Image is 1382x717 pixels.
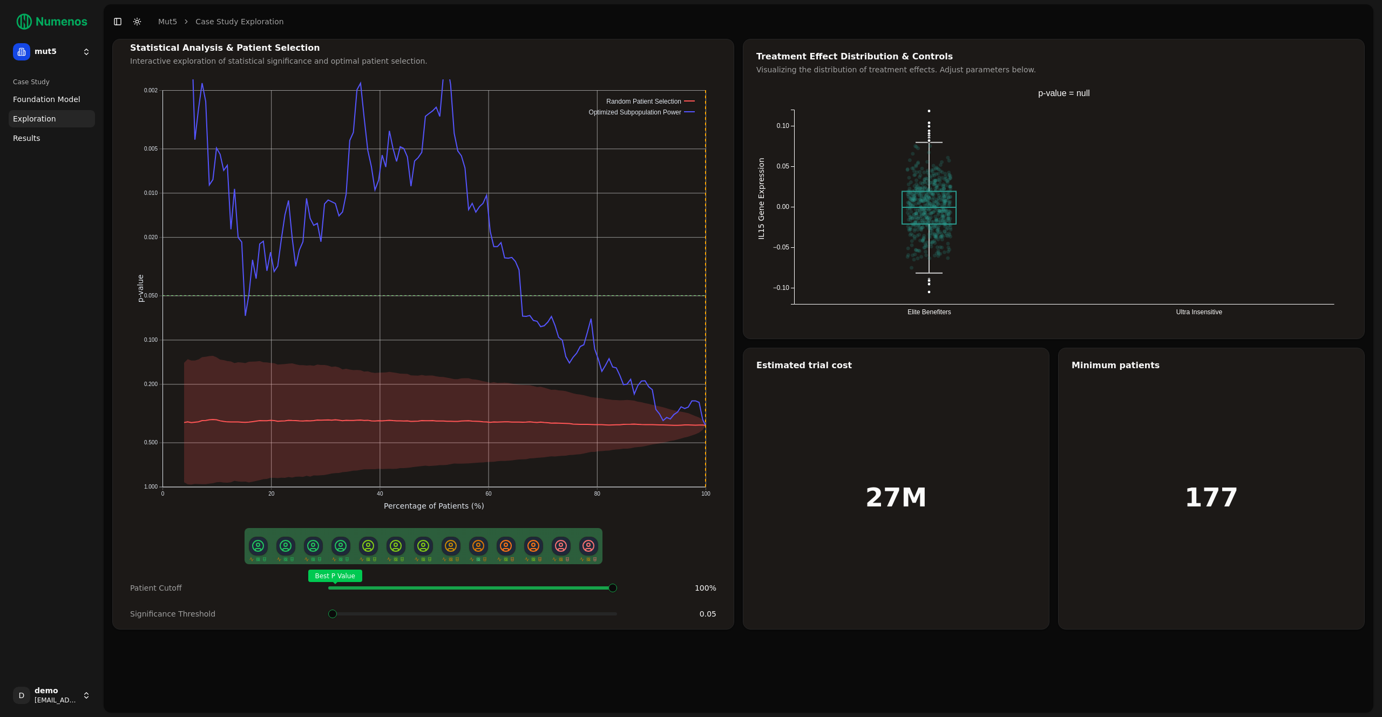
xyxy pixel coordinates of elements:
h1: 177 [1184,484,1238,510]
h1: 27M [865,484,927,510]
text: 0.050 [144,293,158,299]
button: Ddemo[EMAIL_ADDRESS] [9,682,95,708]
div: Statistical Analysis & Patient Selection [130,44,716,52]
div: 100 % [626,583,716,593]
button: mut5 [9,39,95,65]
span: [EMAIL_ADDRESS] [35,696,78,705]
span: mut5 [35,47,78,57]
text: 0 [161,491,165,497]
text: p-value [136,274,145,302]
text: 0.010 [144,190,158,196]
img: Numenos [9,9,95,35]
text: Ultra Insensitive [1176,308,1223,316]
text: IL15 Gene Expression [757,158,765,240]
text: 0.002 [144,87,158,93]
text: Percentage of Patients (%) [384,502,484,510]
span: Exploration [13,113,56,124]
text: 100 [701,491,710,497]
text: Optimized Subpopulation Power [589,109,681,116]
span: D [13,687,30,704]
text: 0.020 [144,234,158,240]
div: Significance Threshold [130,608,320,619]
text: 40 [377,491,383,497]
text: 80 [594,491,601,497]
text: Random Patient Selection [606,98,681,105]
span: Results [13,133,40,144]
div: Case Study [9,73,95,91]
text: 0.00 [777,203,790,211]
a: Case Study Exploration [195,16,283,27]
text: p-value = null [1038,89,1090,98]
text: 1.000 [144,484,158,490]
a: Results [9,130,95,147]
span: Best P Value [308,570,362,582]
text: 0.10 [777,122,790,130]
text: −0.10 [773,284,790,292]
a: Exploration [9,110,95,127]
text: 0.005 [144,146,158,152]
a: Foundation Model [9,91,95,108]
text: Elite Benefiters [907,308,951,316]
text: 0.200 [144,381,158,387]
div: 0.05 [626,608,716,619]
text: 0.05 [777,163,790,170]
text: −0.05 [773,243,790,251]
span: Foundation Model [13,94,80,105]
div: Patient Cutoff [130,583,320,593]
text: 20 [268,491,275,497]
span: demo [35,686,78,696]
a: mut5 [158,16,177,27]
div: Treatment Effect Distribution & Controls [756,52,1351,61]
text: 0.500 [144,439,158,445]
text: 0.100 [144,337,158,343]
div: Interactive exploration of statistical significance and optimal patient selection. [130,56,716,66]
text: 60 [486,491,492,497]
div: Visualizing the distribution of treatment effects. Adjust parameters below. [756,64,1351,75]
nav: breadcrumb [158,16,284,27]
